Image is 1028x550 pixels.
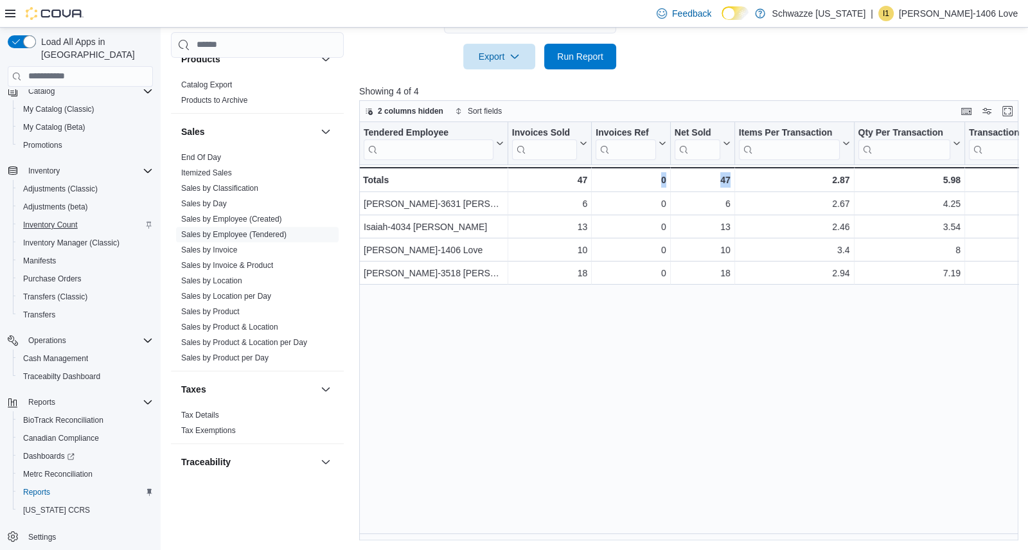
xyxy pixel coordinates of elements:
[512,242,587,258] div: 10
[181,410,219,420] span: Tax Details
[596,265,666,281] div: 0
[318,124,333,139] button: Sales
[596,127,666,159] button: Invoices Ref
[181,292,271,301] a: Sales by Location per Day
[23,528,153,544] span: Settings
[23,163,65,179] button: Inventory
[23,310,55,320] span: Transfers
[18,181,103,197] a: Adjustments (Classic)
[512,127,577,139] div: Invoices Sold
[23,487,50,497] span: Reports
[181,230,287,239] a: Sales by Employee (Tendered)
[544,44,616,69] button: Run Report
[181,260,273,271] span: Sales by Invoice & Product
[181,125,205,138] h3: Sales
[13,306,158,324] button: Transfers
[13,180,158,198] button: Adjustments (Classic)
[18,466,98,482] a: Metrc Reconciliation
[858,127,950,159] div: Qty Per Transaction
[468,106,502,116] span: Sort fields
[675,265,731,281] div: 18
[18,253,61,269] a: Manifests
[23,451,75,461] span: Dashboards
[596,127,656,159] div: Invoices Ref
[858,265,961,281] div: 7.19
[23,529,61,545] a: Settings
[18,102,153,117] span: My Catalog (Classic)
[181,456,315,468] button: Traceability
[13,429,158,447] button: Canadian Compliance
[858,242,961,258] div: 8
[18,217,153,233] span: Inventory Count
[28,335,66,346] span: Operations
[18,369,105,384] a: Traceabilty Dashboard
[23,469,93,479] span: Metrc Reconciliation
[675,172,731,188] div: 47
[181,53,315,66] button: Products
[18,430,104,446] a: Canadian Compliance
[181,96,247,105] a: Products to Archive
[181,199,227,208] a: Sales by Day
[18,430,153,446] span: Canadian Compliance
[959,103,974,119] button: Keyboard shortcuts
[675,242,731,258] div: 10
[18,484,55,500] a: Reports
[181,125,315,138] button: Sales
[18,448,80,464] a: Dashboards
[512,172,587,188] div: 47
[878,6,894,21] div: Isaac-1406 Love
[318,454,333,470] button: Traceability
[181,214,282,224] span: Sales by Employee (Created)
[181,383,315,396] button: Taxes
[23,371,100,382] span: Traceabilty Dashboard
[181,411,219,420] a: Tax Details
[463,44,535,69] button: Export
[181,184,258,193] a: Sales by Classification
[181,323,278,332] a: Sales by Product & Location
[739,196,850,211] div: 2.67
[13,447,158,465] a: Dashboards
[18,120,91,135] a: My Catalog (Beta)
[739,127,850,159] button: Items Per Transaction
[364,219,504,235] div: Isaiah-4034 [PERSON_NAME]
[739,127,840,139] div: Items Per Transaction
[13,100,158,118] button: My Catalog (Classic)
[675,127,720,159] div: Net Sold
[512,219,587,235] div: 13
[3,393,158,411] button: Reports
[181,338,307,347] a: Sales by Product & Location per Day
[772,6,865,21] p: Schwazze [US_STATE]
[722,20,722,21] span: Dark Mode
[512,265,587,281] div: 18
[23,395,60,410] button: Reports
[675,219,731,235] div: 13
[596,127,656,139] div: Invoices Ref
[23,395,153,410] span: Reports
[36,35,153,61] span: Load All Apps in [GEOGRAPHIC_DATA]
[364,242,504,258] div: [PERSON_NAME]-1406 Love
[13,465,158,483] button: Metrc Reconciliation
[364,265,504,281] div: [PERSON_NAME]-3518 [PERSON_NAME]
[181,426,236,435] a: Tax Exemptions
[18,199,93,215] a: Adjustments (beta)
[18,351,93,366] a: Cash Management
[18,307,60,323] a: Transfers
[13,483,158,501] button: Reports
[883,6,889,21] span: I1
[18,235,153,251] span: Inventory Manager (Classic)
[3,332,158,350] button: Operations
[3,82,158,100] button: Catalog
[23,505,90,515] span: [US_STATE] CCRS
[181,95,247,105] span: Products to Archive
[181,353,269,363] span: Sales by Product per Day
[181,337,307,348] span: Sales by Product & Location per Day
[23,220,78,230] span: Inventory Count
[23,274,82,284] span: Purchase Orders
[858,127,950,139] div: Qty Per Transaction
[181,80,232,90] span: Catalog Export
[181,456,231,468] h3: Traceability
[171,150,344,371] div: Sales
[181,80,232,89] a: Catalog Export
[181,276,242,285] a: Sales by Location
[23,333,153,348] span: Operations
